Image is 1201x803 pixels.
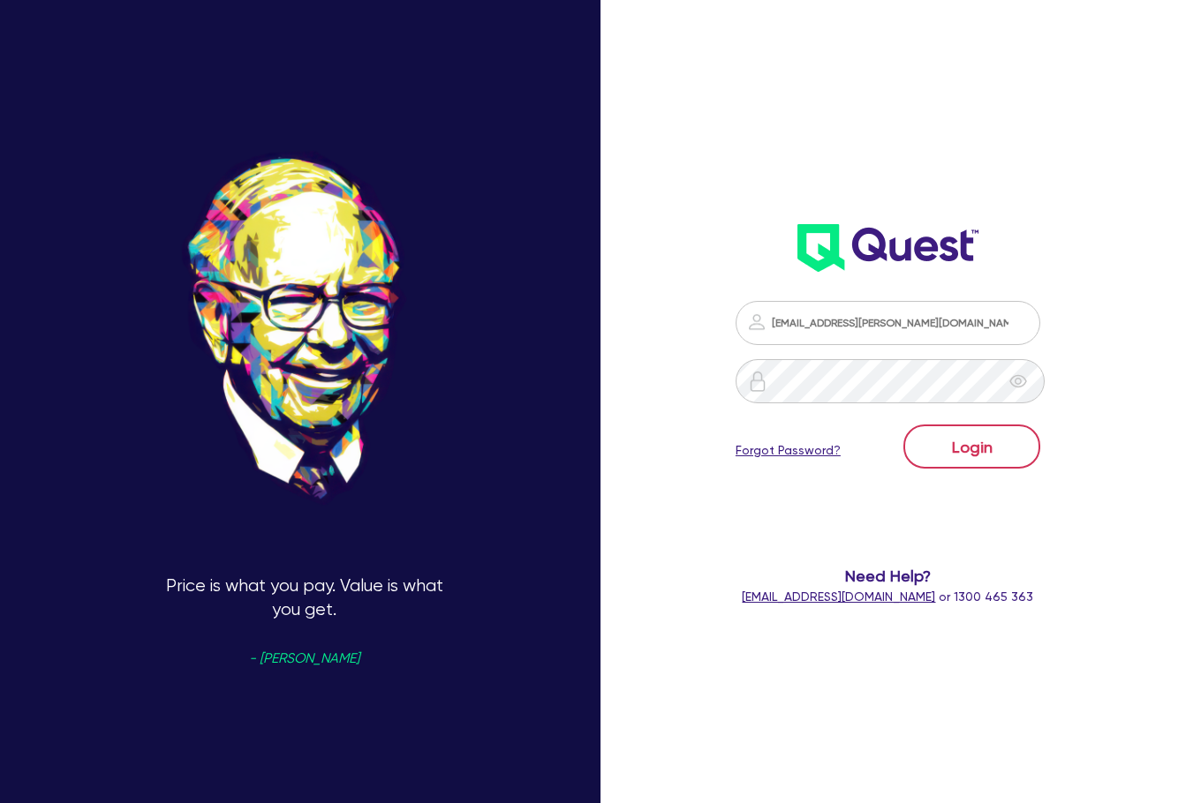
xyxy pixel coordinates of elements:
[249,652,359,665] span: - [PERSON_NAME]
[797,224,978,272] img: wH2k97JdezQIQAAAABJRU5ErkJggg==
[747,371,768,392] img: icon-password
[736,564,1040,588] span: Need Help?
[736,441,841,460] a: Forgot Password?
[903,424,1040,469] button: Login
[742,589,935,604] a: [EMAIL_ADDRESS][DOMAIN_NAME]
[742,589,1033,604] span: or 1300 465 363
[1009,372,1027,390] span: eye
[736,301,1040,345] input: Email address
[746,311,767,333] img: icon-password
